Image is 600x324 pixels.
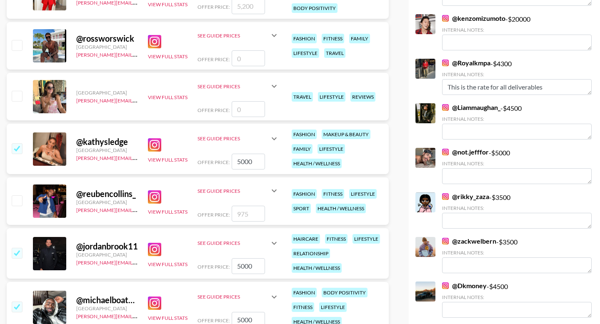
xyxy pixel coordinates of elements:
[442,148,489,156] a: @not.jefffor
[292,159,342,168] div: health / wellness
[292,3,337,13] div: body positivity
[292,92,313,102] div: travel
[442,79,592,95] textarea: This is the rate for all deliverables
[197,4,230,10] span: Offer Price:
[148,297,161,310] img: Instagram
[442,148,592,184] div: - $ 5000
[197,76,279,96] div: See Guide Prices
[76,199,138,205] div: [GEOGRAPHIC_DATA]
[442,282,592,318] div: - $ 4500
[76,295,138,305] div: @ michaelboateng01
[76,305,138,312] div: [GEOGRAPHIC_DATA]
[442,103,592,140] div: - $ 4500
[148,138,161,152] img: Instagram
[76,189,138,199] div: @ reubencollins_
[350,92,375,102] div: reviews
[197,233,279,253] div: See Guide Prices
[197,240,269,246] div: See Guide Prices
[349,34,370,43] div: family
[322,130,370,139] div: makeup & beauty
[442,160,592,167] div: Internal Notes:
[442,71,592,77] div: Internal Notes:
[76,33,138,44] div: @ rossworswick
[319,302,347,312] div: lifestyle
[197,212,230,218] span: Offer Price:
[76,205,200,213] a: [PERSON_NAME][EMAIL_ADDRESS][DOMAIN_NAME]
[76,96,200,104] a: [PERSON_NAME][EMAIL_ADDRESS][DOMAIN_NAME]
[148,35,161,48] img: Instagram
[442,104,449,111] img: Instagram
[197,56,230,62] span: Offer Price:
[324,48,345,58] div: travel
[316,204,366,213] div: health / wellness
[232,101,265,117] input: 0
[442,238,449,244] img: Instagram
[442,116,592,122] div: Internal Notes:
[292,130,317,139] div: fashion
[442,249,592,256] div: Internal Notes:
[292,263,342,273] div: health / wellness
[76,147,138,153] div: [GEOGRAPHIC_DATA]
[442,237,496,245] a: @zackwelbern
[76,258,200,266] a: [PERSON_NAME][EMAIL_ADDRESS][DOMAIN_NAME]
[197,317,230,324] span: Offer Price:
[197,83,269,90] div: See Guide Prices
[442,192,592,229] div: - $ 3500
[197,287,279,307] div: See Guide Prices
[148,243,161,256] img: Instagram
[148,315,187,321] button: View Full Stats
[292,144,312,154] div: family
[148,53,187,60] button: View Full Stats
[76,137,138,147] div: @ kathysledge
[292,302,314,312] div: fitness
[76,44,138,50] div: [GEOGRAPHIC_DATA]
[292,249,330,258] div: relationship
[442,282,487,290] a: @Dkmoney
[442,149,449,155] img: Instagram
[76,90,138,96] div: [GEOGRAPHIC_DATA]
[197,25,279,45] div: See Guide Prices
[197,32,269,39] div: See Guide Prices
[442,193,449,200] img: Instagram
[442,14,505,22] a: @kenzomizumoto
[292,288,317,297] div: fashion
[349,189,377,199] div: lifestyle
[76,241,138,252] div: @ jordanbrook11
[442,59,490,67] a: @Royalkmpa
[197,181,279,201] div: See Guide Prices
[317,144,345,154] div: lifestyle
[148,94,187,100] button: View Full Stats
[197,129,279,149] div: See Guide Prices
[442,103,500,112] a: @Liammaughan_
[232,206,265,222] input: 975
[197,107,230,113] span: Offer Price:
[292,48,319,58] div: lifestyle
[197,159,230,165] span: Offer Price:
[442,205,592,211] div: Internal Notes:
[442,282,449,289] img: Instagram
[76,312,200,319] a: [PERSON_NAME][EMAIL_ADDRESS][DOMAIN_NAME]
[292,204,311,213] div: sport
[232,258,265,274] input: 0
[325,234,347,244] div: fitness
[442,59,592,95] div: - $ 4300
[322,189,344,199] div: fitness
[76,153,200,161] a: [PERSON_NAME][EMAIL_ADDRESS][DOMAIN_NAME]
[442,14,592,50] div: - $ 20000
[442,237,592,273] div: - $ 3500
[292,34,317,43] div: fashion
[232,154,265,169] input: 2,400
[148,209,187,215] button: View Full Stats
[197,188,269,194] div: See Guide Prices
[292,189,317,199] div: fashion
[76,50,200,58] a: [PERSON_NAME][EMAIL_ADDRESS][DOMAIN_NAME]
[322,34,344,43] div: fitness
[292,234,320,244] div: haircare
[322,288,367,297] div: body positivity
[76,252,138,258] div: [GEOGRAPHIC_DATA]
[148,1,187,7] button: View Full Stats
[352,234,380,244] div: lifestyle
[197,264,230,270] span: Offer Price:
[197,294,269,300] div: See Guide Prices
[442,27,592,33] div: Internal Notes:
